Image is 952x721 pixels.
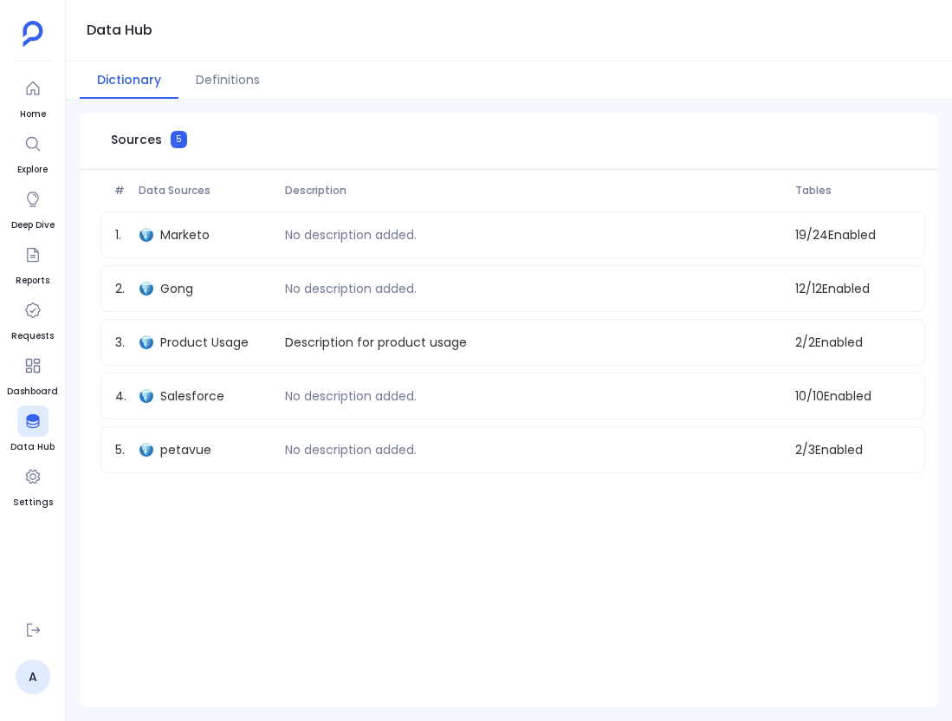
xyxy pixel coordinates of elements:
span: Marketo [160,226,210,244]
p: Description for product usage [278,334,474,351]
a: Requests [11,295,54,343]
span: Salesforce [160,387,224,405]
span: Settings [13,496,53,510]
span: Dashboard [7,385,58,399]
p: No description added. [278,441,424,458]
span: 4 . [108,387,133,405]
a: Settings [13,461,53,510]
span: Data Sources [132,184,277,198]
a: Data Hub [10,406,55,454]
span: 3 . [108,334,133,351]
a: Reports [16,239,49,288]
a: Explore [17,128,49,177]
span: Explore [17,163,49,177]
span: 19 / 24 Enabled [788,226,917,244]
span: # [107,184,132,198]
a: Dashboard [7,350,58,399]
span: Tables [788,184,918,198]
span: Requests [11,329,54,343]
h1: Data Hub [87,18,152,42]
p: No description added. [278,226,424,244]
span: Data Hub [10,440,55,454]
a: Deep Dive [11,184,55,232]
span: 5 [171,131,187,148]
img: petavue logo [23,21,43,47]
span: 2 / 3 Enabled [788,441,917,458]
a: A [16,659,50,694]
span: 2 . [108,280,133,297]
p: No description added. [278,387,424,405]
span: petavue [160,441,211,458]
span: 5 . [108,441,133,458]
span: Description [278,184,789,198]
span: Deep Dive [11,218,55,232]
button: Definitions [178,62,277,99]
span: 12 / 12 Enabled [788,280,917,297]
span: Gong [160,280,193,297]
span: Reports [16,274,49,288]
p: No description added. [278,280,424,297]
span: Home [17,107,49,121]
button: Dictionary [80,62,178,99]
span: 10 / 10 Enabled [788,387,917,405]
span: 1 . [108,226,133,244]
a: Home [17,73,49,121]
span: Sources [111,131,162,148]
span: Product Usage [160,334,249,351]
span: 2 / 2 Enabled [788,334,917,351]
